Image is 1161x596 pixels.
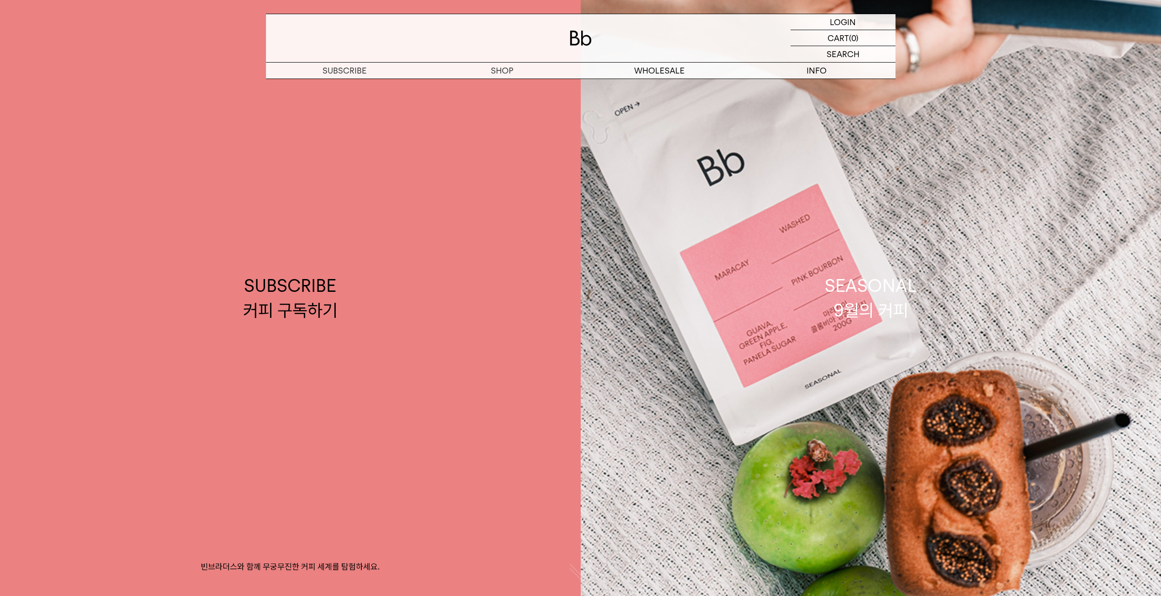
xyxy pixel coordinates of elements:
[791,30,895,46] a: CART (0)
[738,63,895,79] p: INFO
[830,14,856,30] p: LOGIN
[849,30,859,46] p: (0)
[266,63,423,79] a: SUBSCRIBE
[581,63,738,79] p: WHOLESALE
[825,274,917,322] div: SEASONAL 9월의 커피
[243,274,338,322] div: SUBSCRIBE 커피 구독하기
[423,63,581,79] a: SHOP
[827,46,859,62] p: SEARCH
[828,30,849,46] p: CART
[570,31,592,46] img: 로고
[791,14,895,30] a: LOGIN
